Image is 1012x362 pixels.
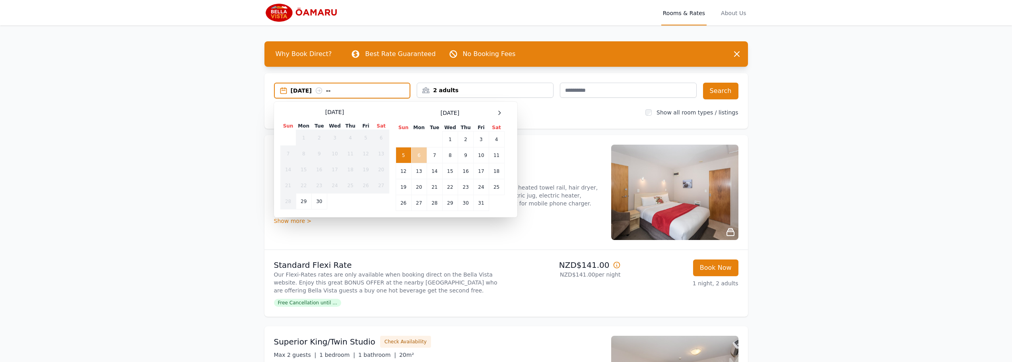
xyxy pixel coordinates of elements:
[373,178,389,194] td: 27
[358,130,373,146] td: 5
[657,109,738,116] label: Show all room types / listings
[458,179,474,195] td: 23
[274,259,503,271] p: Standard Flexi Rate
[280,162,296,178] td: 14
[427,147,442,163] td: 7
[474,132,489,147] td: 3
[358,352,396,358] span: 1 bathroom |
[441,109,459,117] span: [DATE]
[264,3,341,22] img: Bella Vista Oamaru
[280,178,296,194] td: 21
[291,87,410,95] div: [DATE] --
[296,194,311,209] td: 29
[489,147,504,163] td: 11
[411,147,427,163] td: 6
[311,122,327,130] th: Tue
[463,49,516,59] p: No Booking Fees
[274,299,341,307] span: Free Cancellation until ...
[489,124,504,132] th: Sat
[343,146,358,162] td: 11
[296,122,311,130] th: Mon
[627,279,738,287] p: 1 night, 2 adults
[411,163,427,179] td: 13
[327,146,342,162] td: 10
[458,195,474,211] td: 30
[327,178,342,194] td: 24
[427,195,442,211] td: 28
[280,122,296,130] th: Sun
[474,195,489,211] td: 31
[373,130,389,146] td: 6
[365,49,435,59] p: Best Rate Guaranteed
[442,179,458,195] td: 22
[427,163,442,179] td: 14
[311,130,327,146] td: 2
[399,352,414,358] span: 20m²
[427,179,442,195] td: 21
[411,124,427,132] th: Mon
[280,194,296,209] td: 28
[489,179,504,195] td: 25
[442,132,458,147] td: 1
[693,259,738,276] button: Book Now
[274,271,503,294] p: Our Flexi-Rates rates are only available when booking direct on the Bella Vista website. Enjoy th...
[343,178,358,194] td: 25
[296,130,311,146] td: 1
[442,195,458,211] td: 29
[509,259,621,271] p: NZD$141.00
[474,124,489,132] th: Fri
[474,179,489,195] td: 24
[296,178,311,194] td: 22
[358,122,373,130] th: Fri
[442,147,458,163] td: 8
[358,178,373,194] td: 26
[458,163,474,179] td: 16
[380,336,431,348] button: Check Availability
[327,130,342,146] td: 3
[411,195,427,211] td: 27
[311,178,327,194] td: 23
[327,162,342,178] td: 17
[311,162,327,178] td: 16
[373,162,389,178] td: 20
[396,147,411,163] td: 5
[325,108,344,116] span: [DATE]
[274,352,317,358] span: Max 2 guests |
[489,132,504,147] td: 4
[509,271,621,279] p: NZD$141.00 per night
[442,163,458,179] td: 15
[311,194,327,209] td: 30
[311,146,327,162] td: 9
[396,195,411,211] td: 26
[458,147,474,163] td: 9
[327,122,342,130] th: Wed
[280,146,296,162] td: 7
[343,122,358,130] th: Thu
[373,146,389,162] td: 13
[458,124,474,132] th: Thu
[474,147,489,163] td: 10
[269,46,338,62] span: Why Book Direct?
[474,163,489,179] td: 17
[358,146,373,162] td: 12
[319,352,355,358] span: 1 bedroom |
[343,162,358,178] td: 18
[703,83,738,99] button: Search
[417,86,553,94] div: 2 adults
[396,124,411,132] th: Sun
[296,162,311,178] td: 15
[296,146,311,162] td: 8
[396,163,411,179] td: 12
[274,336,375,347] h3: Superior King/Twin Studio
[343,130,358,146] td: 4
[489,163,504,179] td: 18
[458,132,474,147] td: 2
[274,217,602,225] div: Show more >
[396,179,411,195] td: 19
[442,124,458,132] th: Wed
[373,122,389,130] th: Sat
[411,179,427,195] td: 20
[358,162,373,178] td: 19
[427,124,442,132] th: Tue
